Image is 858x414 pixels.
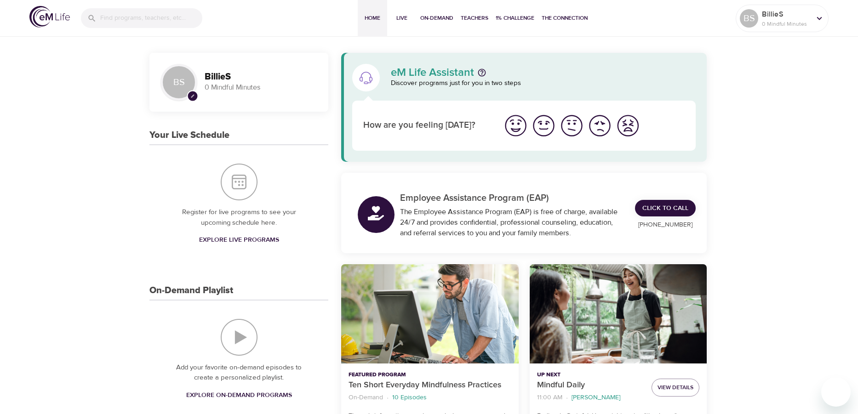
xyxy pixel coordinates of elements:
[149,285,233,296] h3: On-Demand Playlist
[658,383,693,392] span: View Details
[349,371,511,379] p: Featured Program
[572,393,620,403] p: [PERSON_NAME]
[821,377,851,407] iframe: Button to launch messaging window
[221,319,257,356] img: On-Demand Playlist
[349,393,383,403] p: On-Demand
[195,232,283,249] a: Explore Live Programs
[186,390,292,401] span: Explore On-Demand Programs
[359,70,373,85] img: eM Life Assistant
[762,9,811,20] p: BillieS
[558,112,586,140] button: I'm feeling ok
[531,113,556,138] img: good
[762,20,811,28] p: 0 Mindful Minutes
[614,112,642,140] button: I'm feeling worst
[740,9,758,28] div: BS
[420,13,453,23] span: On-Demand
[205,72,317,82] h3: BillieS
[635,220,696,230] p: [PHONE_NUMBER]
[566,391,568,404] li: ·
[391,78,696,89] p: Discover programs just for you in two steps
[537,379,644,391] p: Mindful Daily
[502,112,530,140] button: I'm feeling great
[149,130,229,141] h3: Your Live Schedule
[652,379,699,397] button: View Details
[168,363,310,383] p: Add your favorite on-demand episodes to create a personalized playlist.
[392,393,427,403] p: 10 Episodes
[183,387,296,404] a: Explore On-Demand Programs
[341,264,518,364] button: Ten Short Everyday Mindfulness Practices
[615,113,641,138] img: worst
[391,67,474,78] p: eM Life Assistant
[349,379,511,391] p: Ten Short Everyday Mindfulness Practices
[542,13,588,23] span: The Connection
[168,207,310,228] p: Register for live programs to see your upcoming schedule here.
[391,13,413,23] span: Live
[537,371,644,379] p: Up Next
[586,112,614,140] button: I'm feeling bad
[461,13,488,23] span: Teachers
[537,391,644,404] nav: breadcrumb
[221,164,257,200] img: Your Live Schedule
[160,64,197,101] div: BS
[349,391,511,404] nav: breadcrumb
[503,113,528,138] img: great
[387,391,389,404] li: ·
[363,119,491,132] p: How are you feeling [DATE]?
[29,6,70,28] img: logo
[635,200,696,217] a: Click to Call
[400,207,624,238] div: The Employee Assistance Program (EAP) is free of charge, available 24/7 and provides confidential...
[530,264,707,364] button: Mindful Daily
[642,203,688,214] span: Click to Call
[205,82,317,93] p: 0 Mindful Minutes
[496,13,534,23] span: 1% Challenge
[587,113,612,138] img: bad
[537,393,562,403] p: 11:00 AM
[361,13,383,23] span: Home
[559,113,584,138] img: ok
[199,234,279,246] span: Explore Live Programs
[530,112,558,140] button: I'm feeling good
[100,8,202,28] input: Find programs, teachers, etc...
[400,191,624,205] p: Employee Assistance Program (EAP)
